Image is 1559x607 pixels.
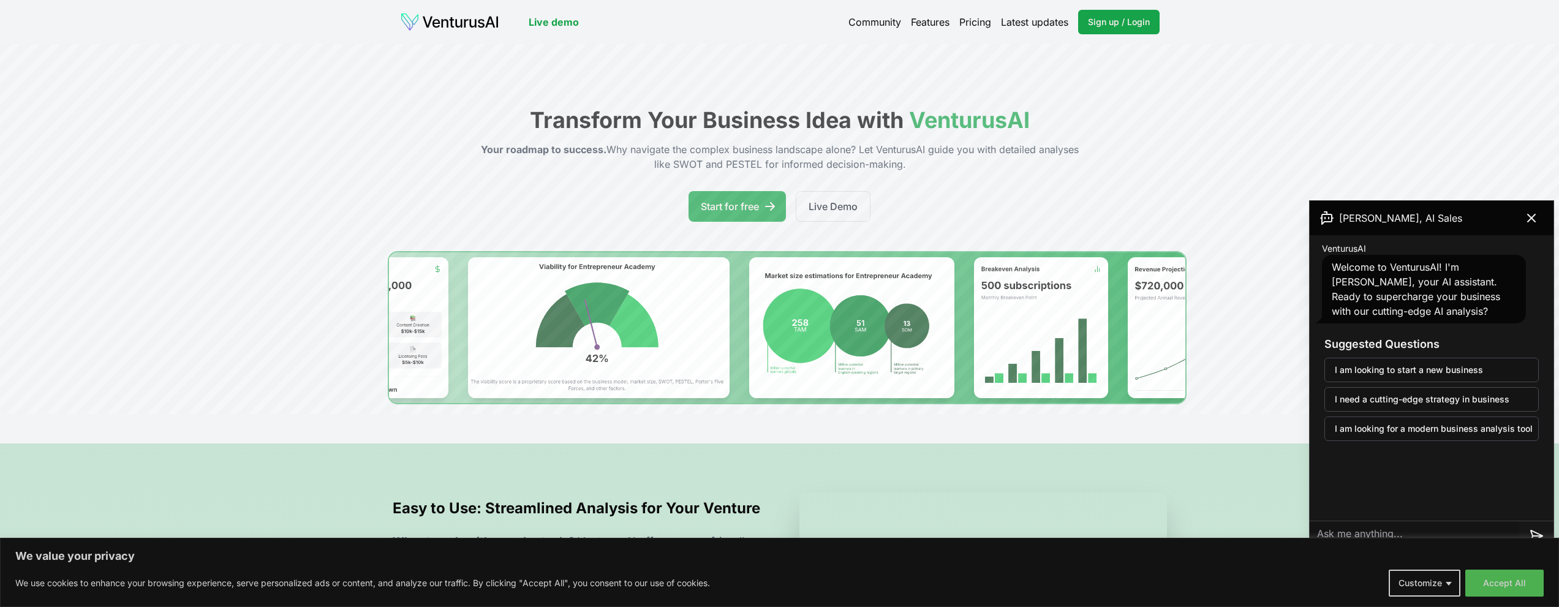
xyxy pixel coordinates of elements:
a: Live demo [529,15,579,29]
span: [PERSON_NAME], AI Sales [1339,211,1462,225]
button: I need a cutting-edge strategy in business [1324,387,1539,412]
button: Accept All [1465,570,1544,597]
h3: Suggested Questions [1324,336,1539,353]
p: We use cookies to enhance your browsing experience, serve personalized ads or content, and analyz... [15,576,710,590]
span: Sign up / Login [1088,16,1150,28]
span: Why struggle with complex tools? [393,535,575,548]
p: We value your privacy [15,549,1544,564]
button: Customize [1389,570,1460,597]
span: Welcome to VenturusAI! I'm [PERSON_NAME], your AI assistant. Ready to supercharge your business w... [1332,261,1500,317]
a: Pricing [959,15,991,29]
img: logo [400,12,499,32]
a: Features [911,15,949,29]
span: VenturusAI [1322,243,1366,255]
a: Latest updates [1001,15,1068,29]
a: Community [848,15,901,29]
a: Sign up / Login [1078,10,1160,34]
h2: Easy to Use: Streamlined Analysis for Your Venture [393,499,760,518]
button: I am looking to start a new business [1324,358,1539,382]
button: I am looking for a modern business analysis tool [1324,417,1539,441]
